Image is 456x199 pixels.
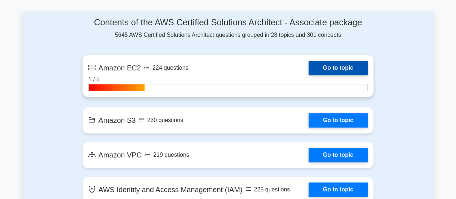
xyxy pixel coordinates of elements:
[83,17,373,28] h4: Contents of the AWS Certified Solutions Architect - Associate package
[309,182,368,197] a: Go to topic
[309,148,368,162] a: Go to topic
[309,113,368,127] a: Go to topic
[83,17,373,39] div: 5645 AWS Certified Solutions Architect questions grouped in 28 topics and 301 concepts
[309,61,368,75] a: Go to topic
